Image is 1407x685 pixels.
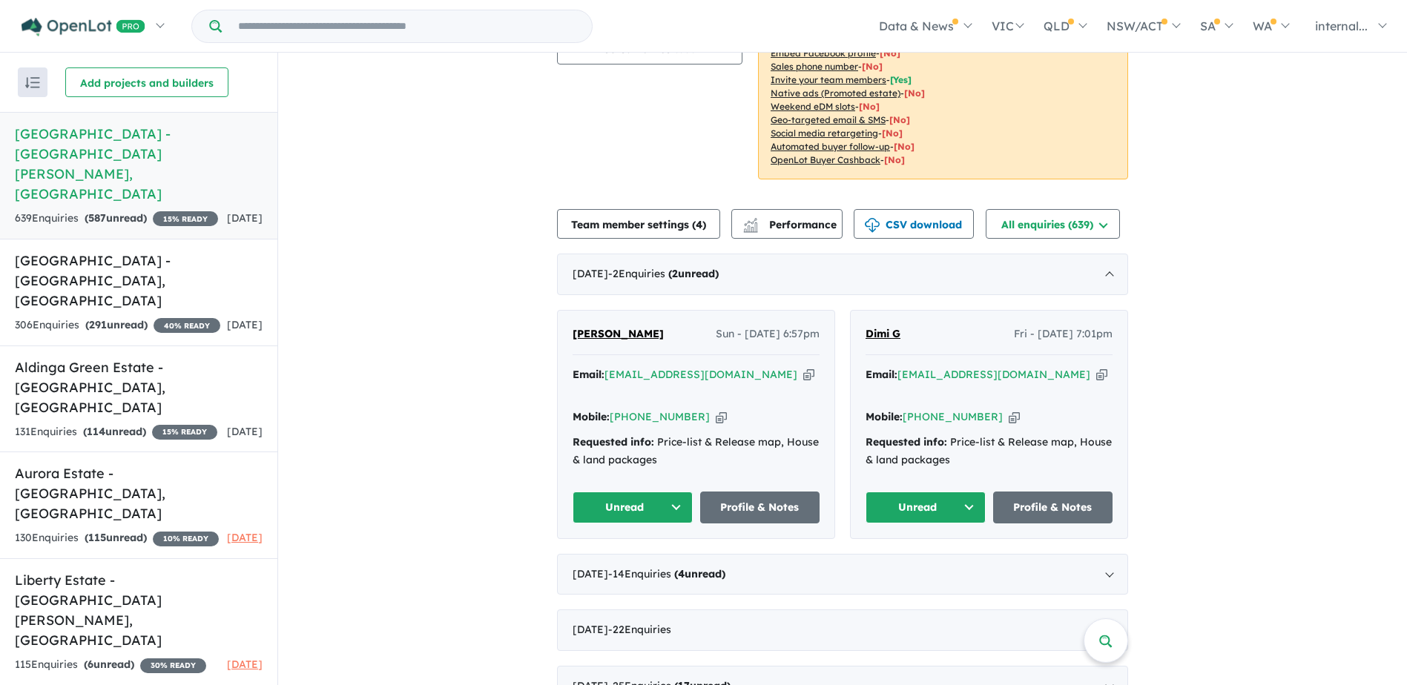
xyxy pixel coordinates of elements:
div: 639 Enquir ies [15,210,218,228]
div: [DATE] [557,554,1128,595]
span: [No] [859,101,880,112]
u: Embed Facebook profile [771,47,876,59]
span: [DATE] [227,318,263,331]
img: sort.svg [25,77,40,88]
span: 10 % READY [153,532,219,546]
span: [No] [904,87,925,99]
span: 15 % READY [153,211,218,226]
span: [PERSON_NAME] [573,327,664,340]
strong: ( unread) [85,318,148,331]
div: 130 Enquir ies [15,529,219,547]
img: bar-chart.svg [743,222,758,232]
span: [DATE] [227,425,263,438]
input: Try estate name, suburb, builder or developer [225,10,589,42]
a: [EMAIL_ADDRESS][DOMAIN_NAME] [604,368,797,381]
strong: ( unread) [85,531,147,544]
u: Sales phone number [771,61,858,72]
span: Sun - [DATE] 6:57pm [716,325,820,343]
u: OpenLot Buyer Cashback [771,154,880,165]
h5: [GEOGRAPHIC_DATA] - [GEOGRAPHIC_DATA] , [GEOGRAPHIC_DATA] [15,251,263,311]
button: Unread [866,492,986,523]
div: 131 Enquir ies [15,423,217,441]
span: [ No ] [862,61,883,72]
span: 114 [87,425,105,438]
span: [ Yes ] [890,74,912,85]
button: Add projects and builders [65,67,228,97]
span: [No] [889,114,910,125]
button: Unread [573,492,693,523]
h5: [GEOGRAPHIC_DATA] - [GEOGRAPHIC_DATA][PERSON_NAME] , [GEOGRAPHIC_DATA] [15,124,263,204]
strong: Requested info: [573,435,654,449]
img: Openlot PRO Logo White [22,18,145,36]
u: Social media retargeting [771,128,878,139]
div: [DATE] [557,254,1128,295]
u: Automated buyer follow-up [771,141,890,152]
span: Fri - [DATE] 7:01pm [1014,325,1113,343]
button: Performance [731,209,843,239]
div: Price-list & Release map, House & land packages [573,434,820,469]
span: 291 [89,318,107,331]
button: Copy [803,367,814,383]
span: 15 % READY [152,425,217,440]
a: [PERSON_NAME] [573,325,664,343]
a: [PHONE_NUMBER] [610,410,710,423]
button: Team member settings (4) [557,209,720,239]
strong: Mobile: [573,410,610,423]
span: [No] [894,141,915,152]
img: line-chart.svg [744,218,757,226]
button: All enquiries (639) [986,209,1120,239]
a: Dimi G [866,325,900,343]
button: CSV download [854,209,974,239]
span: [No] [882,128,903,139]
span: internal... [1315,19,1368,33]
h5: Liberty Estate - [GEOGRAPHIC_DATA][PERSON_NAME] , [GEOGRAPHIC_DATA] [15,570,263,650]
strong: ( unread) [83,425,146,438]
span: Performance [745,218,837,231]
strong: Email: [866,368,897,381]
span: - 2 Enquir ies [608,267,719,280]
img: download icon [865,218,880,233]
button: Copy [716,409,727,425]
strong: Email: [573,368,604,381]
strong: ( unread) [674,567,725,580]
span: [ No ] [880,47,900,59]
span: - 22 Enquir ies [608,623,671,636]
u: Geo-targeted email & SMS [771,114,886,125]
a: [PHONE_NUMBER] [903,410,1003,423]
span: [DATE] [227,658,263,671]
div: 306 Enquir ies [15,317,220,334]
u: Native ads (Promoted estate) [771,87,900,99]
strong: Mobile: [866,410,903,423]
span: Dimi G [866,327,900,340]
div: Price-list & Release map, House & land packages [866,434,1113,469]
a: [EMAIL_ADDRESS][DOMAIN_NAME] [897,368,1090,381]
span: 6 [88,658,93,671]
strong: ( unread) [668,267,719,280]
strong: ( unread) [85,211,147,225]
strong: Requested info: [866,435,947,449]
button: Copy [1009,409,1020,425]
span: [No] [884,154,905,165]
u: Weekend eDM slots [771,101,855,112]
span: 587 [88,211,106,225]
span: 4 [696,218,702,231]
span: - 14 Enquir ies [608,567,725,580]
span: 4 [678,567,685,580]
h5: Aldinga Green Estate - [GEOGRAPHIC_DATA] , [GEOGRAPHIC_DATA] [15,357,263,417]
button: Copy [1096,367,1107,383]
span: [DATE] [227,211,263,225]
span: 40 % READY [154,318,220,333]
div: 115 Enquir ies [15,656,206,674]
div: [DATE] [557,609,1128,651]
span: 30 % READY [140,658,206,673]
span: [DATE] [227,531,263,544]
u: Invite your team members [771,74,886,85]
strong: ( unread) [84,658,134,671]
span: 2 [672,267,678,280]
h5: Aurora Estate - [GEOGRAPHIC_DATA] , [GEOGRAPHIC_DATA] [15,463,263,523]
a: Profile & Notes [700,492,820,523]
span: 115 [88,531,106,544]
a: Profile & Notes [993,492,1113,523]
